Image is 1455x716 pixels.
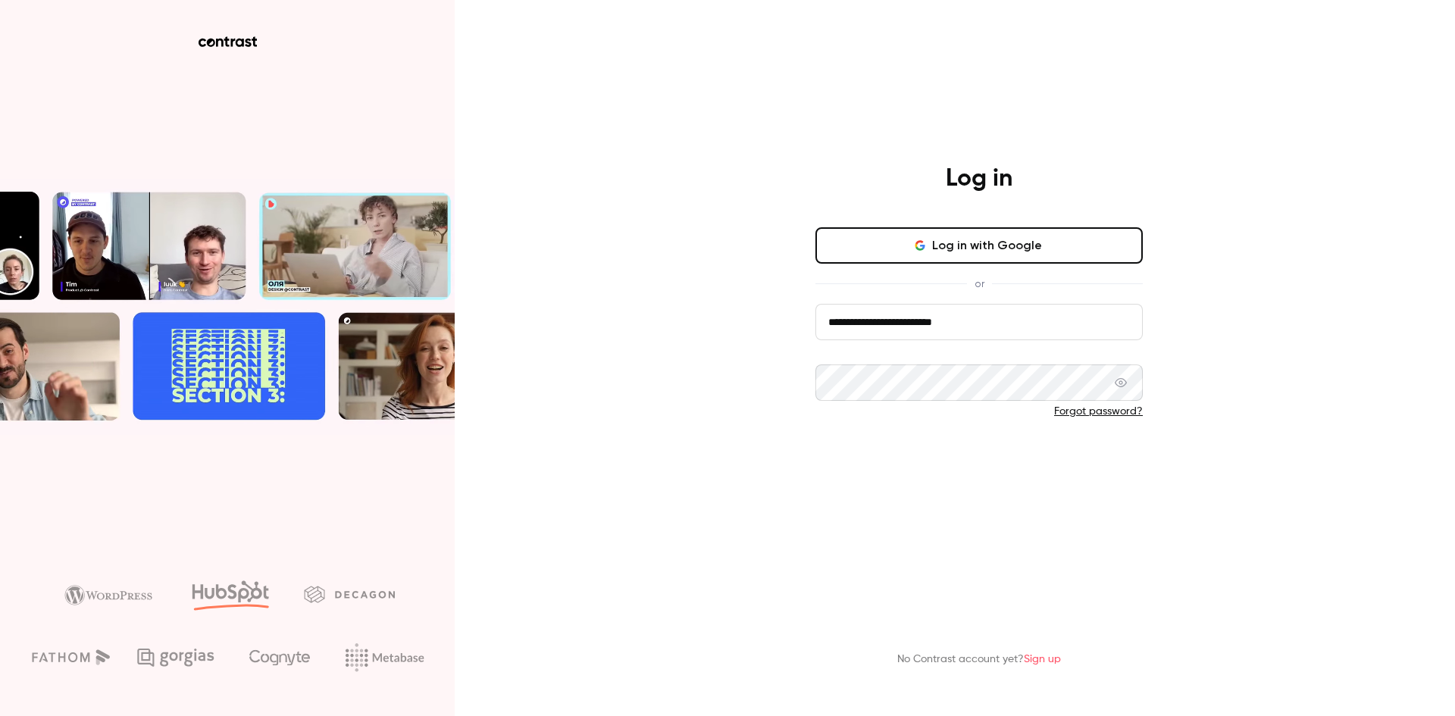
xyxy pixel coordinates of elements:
[815,227,1143,264] button: Log in with Google
[967,276,992,292] span: or
[304,586,395,602] img: decagon
[946,164,1012,194] h4: Log in
[815,443,1143,480] button: Log in
[897,652,1061,668] p: No Contrast account yet?
[1024,654,1061,664] a: Sign up
[1054,406,1143,417] a: Forgot password?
